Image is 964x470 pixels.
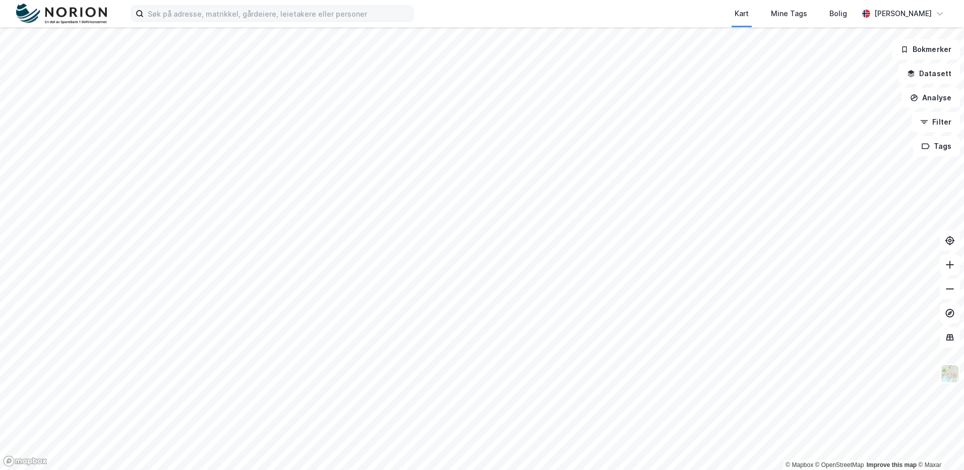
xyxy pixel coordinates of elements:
[16,4,107,24] img: norion-logo.80e7a08dc31c2e691866.png
[914,422,964,470] div: Kontrollprogram for chat
[771,8,807,20] div: Mine Tags
[829,8,847,20] div: Bolig
[914,422,964,470] iframe: Chat Widget
[735,8,749,20] div: Kart
[874,8,932,20] div: [PERSON_NAME]
[144,6,413,21] input: Søk på adresse, matrikkel, gårdeiere, leietakere eller personer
